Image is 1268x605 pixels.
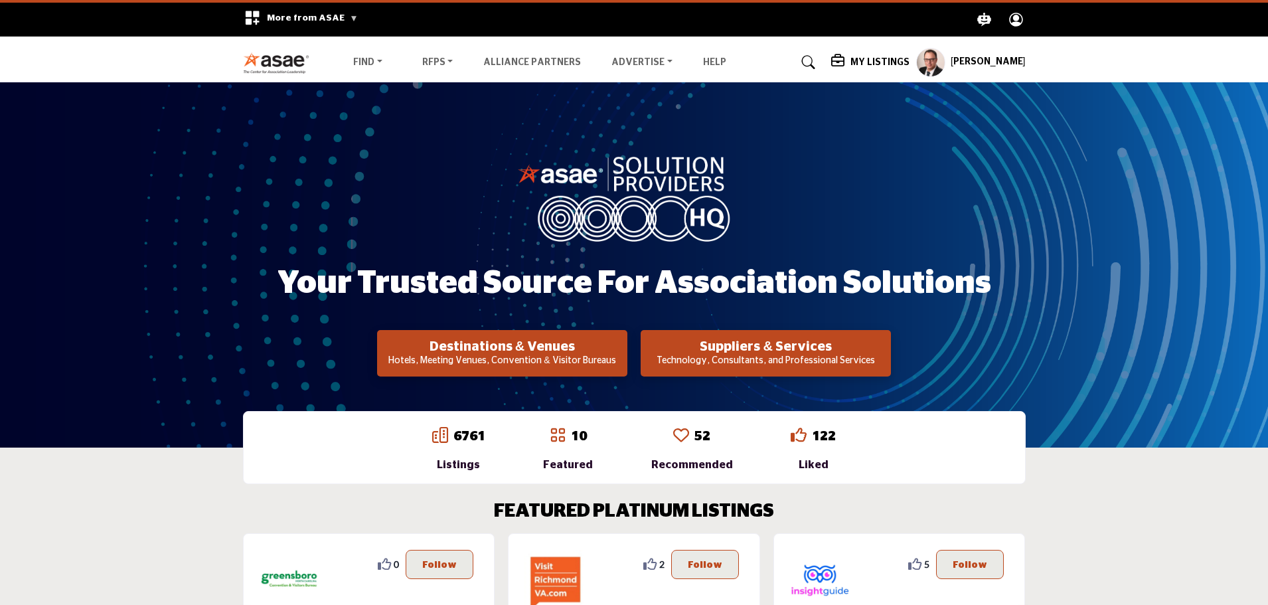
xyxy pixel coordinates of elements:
[453,430,485,443] a: 6761
[377,330,627,377] button: Destinations & Venues Hotels, Meeting Venues, Convention & Visitor Bureaus
[394,557,399,571] span: 0
[703,58,726,67] a: Help
[543,457,593,473] div: Featured
[673,427,689,446] a: Go to Recommended
[267,13,358,23] span: More from ASAE
[812,430,836,443] a: 122
[659,557,665,571] span: 2
[791,427,807,443] i: Go to Liked
[432,457,485,473] div: Listings
[789,52,824,73] a: Search
[688,557,722,572] p: Follow
[936,550,1004,579] button: Follow
[236,3,366,37] div: More from ASAE
[483,58,581,67] a: Alliance Partners
[422,557,457,572] p: Follow
[344,53,392,72] a: Find
[850,56,910,68] h5: My Listings
[381,339,623,355] h2: Destinations & Venues
[831,54,910,70] div: My Listings
[571,430,587,443] a: 10
[641,330,891,377] button: Suppliers & Services Technology, Consultants, and Professional Services
[651,457,733,473] div: Recommended
[645,355,887,368] p: Technology, Consultants, and Professional Services
[924,557,929,571] span: 5
[494,501,774,523] h2: FEATURED PLATINUM LISTINGS
[645,339,887,355] h2: Suppliers & Services
[518,153,750,241] img: image
[951,56,1026,69] h5: [PERSON_NAME]
[243,52,317,74] img: Site Logo
[953,557,987,572] p: Follow
[671,550,739,579] button: Follow
[916,48,945,77] button: Show hide supplier dropdown
[381,355,623,368] p: Hotels, Meeting Venues, Convention & Visitor Bureaus
[602,53,682,72] a: Advertise
[413,53,463,72] a: RFPs
[791,457,836,473] div: Liked
[550,427,566,446] a: Go to Featured
[694,430,710,443] a: 52
[277,263,991,304] h1: Your Trusted Source for Association Solutions
[406,550,473,579] button: Follow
